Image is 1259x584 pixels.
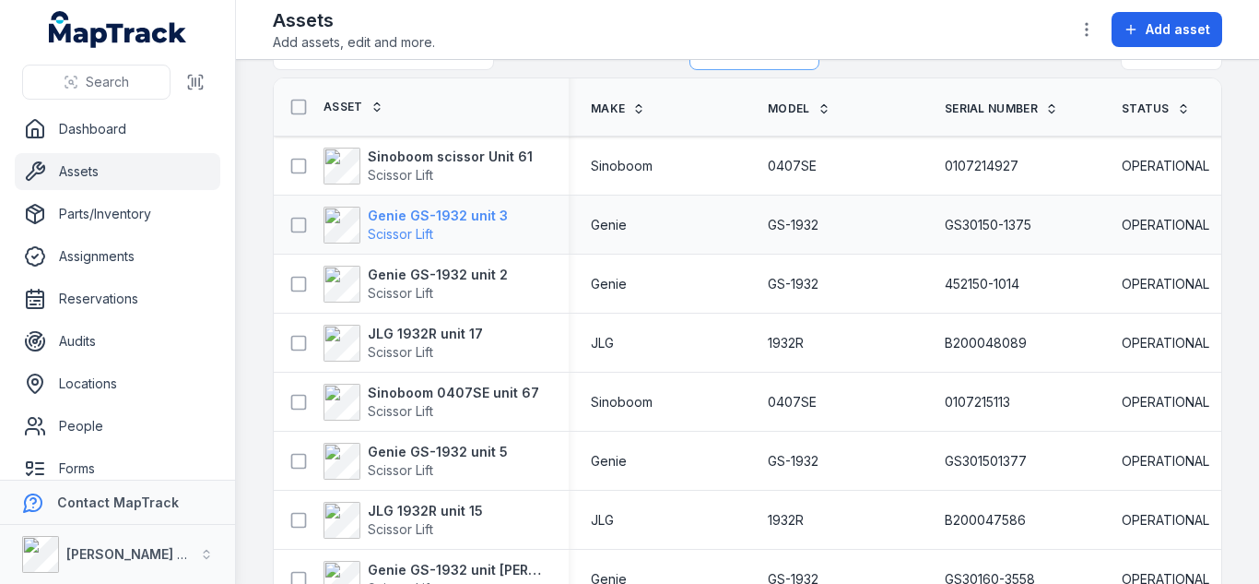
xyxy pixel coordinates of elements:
[768,393,817,411] span: 0407SE
[324,148,533,185] a: Sinoboom scissor Unit 61Scissor Lift
[15,365,220,402] a: Locations
[15,408,220,445] a: People
[591,157,653,175] span: Sinoboom
[945,511,1026,530] span: B200047586
[945,452,1027,471] span: GS301501377
[324,100,363,114] span: Asset
[15,196,220,232] a: Parts/Inventory
[324,502,483,539] a: JLG 1932R unit 15Scissor Lift
[368,148,533,166] strong: Sinoboom scissor Unit 61
[768,275,818,293] span: GS-1932
[368,403,433,419] span: Scissor Lift
[15,323,220,360] a: Audits
[591,101,645,116] a: Make
[368,207,508,225] strong: Genie GS-1932 unit 3
[768,101,810,116] span: Model
[368,521,433,537] span: Scissor Lift
[768,511,804,530] span: 1932R
[324,384,539,421] a: Sinoboom 0407SE unit 67Scissor Lift
[591,393,653,411] span: Sinoboom
[15,111,220,148] a: Dashboard
[49,11,187,48] a: MapTrack
[768,157,817,175] span: 0407SE
[945,216,1031,234] span: GS30150-1375
[1122,511,1209,530] span: OPERATIONAL
[57,495,179,510] strong: Contact MapTrack
[15,238,220,275] a: Assignments
[273,33,435,52] span: Add assets, edit and more.
[368,561,547,579] strong: Genie GS-1932 unit [PERSON_NAME] 7
[1122,393,1209,411] span: OPERATIONAL
[1122,275,1209,293] span: OPERATIONAL
[1122,157,1209,175] span: OPERATIONAL
[368,502,483,520] strong: JLG 1932R unit 15
[368,226,433,242] span: Scissor Lift
[1122,101,1170,116] span: Status
[324,325,483,362] a: JLG 1932R unit 17Scissor Lift
[945,101,1038,116] span: Serial Number
[368,167,433,183] span: Scissor Lift
[768,216,818,234] span: GS-1932
[324,443,508,480] a: Genie GS-1932 unit 5Scissor Lift
[591,511,614,530] span: JLG
[368,266,508,284] strong: Genie GS-1932 unit 2
[591,452,627,471] span: Genie
[368,285,433,301] span: Scissor Lift
[22,65,171,100] button: Search
[591,334,614,352] span: JLG
[1112,12,1222,47] button: Add asset
[15,153,220,190] a: Assets
[273,7,435,33] h2: Assets
[324,100,383,114] a: Asset
[591,216,627,234] span: Genie
[86,73,129,91] span: Search
[66,546,194,562] strong: [PERSON_NAME] Air
[945,275,1019,293] span: 452150-1014
[368,443,508,461] strong: Genie GS-1932 unit 5
[368,462,433,478] span: Scissor Lift
[368,344,433,360] span: Scissor Lift
[591,101,625,116] span: Make
[768,101,830,116] a: Model
[1122,216,1209,234] span: OPERATIONAL
[1122,452,1209,471] span: OPERATIONAL
[1146,20,1210,39] span: Add asset
[1122,334,1209,352] span: OPERATIONAL
[15,280,220,317] a: Reservations
[1122,101,1190,116] a: Status
[591,275,627,293] span: Genie
[768,334,804,352] span: 1932R
[15,450,220,487] a: Forms
[945,334,1027,352] span: B200048089
[324,207,508,244] a: Genie GS-1932 unit 3Scissor Lift
[324,266,508,303] a: Genie GS-1932 unit 2Scissor Lift
[368,325,483,343] strong: JLG 1932R unit 17
[945,101,1058,116] a: Serial Number
[768,452,818,471] span: GS-1932
[368,384,539,402] strong: Sinoboom 0407SE unit 67
[945,157,1018,175] span: 0107214927
[945,393,1010,411] span: 0107215113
